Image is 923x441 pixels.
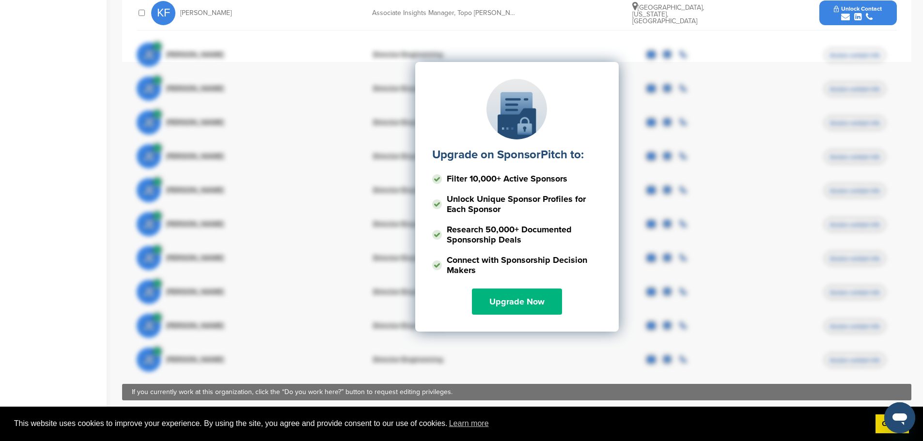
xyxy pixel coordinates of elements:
[876,414,909,434] a: dismiss cookie message
[137,348,161,372] span: JE
[432,148,584,162] label: Upgrade on SponsorPitch to:
[132,389,902,395] div: If you currently work at this organization, click the “Do you work here?” button to request editi...
[824,353,886,367] span: Access contact info
[448,416,490,431] a: learn more about cookies
[166,288,224,296] span: [PERSON_NAME]
[373,322,518,330] div: Director Engineering
[137,314,161,338] span: JE
[137,309,897,343] a: JE [PERSON_NAME] Director Engineering Access contact info
[432,221,602,248] li: Research 50,000+ Documented Sponsorship Deals
[824,319,886,334] span: Access contact info
[372,10,517,16] div: Associate Insights Manager, Topo [PERSON_NAME] & Emerging brands
[432,170,602,187] li: Filter 10,000+ Active Sponsors
[137,343,897,377] a: JE [PERSON_NAME] Director Engineering Access contact info
[373,356,518,364] div: Director Engineering
[166,356,224,364] span: [PERSON_NAME]
[472,289,562,315] a: Upgrade Now
[432,252,602,279] li: Connect with Sponsorship Decision Makers
[884,402,915,433] iframe: Button to launch messaging window
[834,5,882,12] span: Unlock Contact
[137,280,161,304] span: JE
[137,275,897,309] a: JE [PERSON_NAME] Director Engineering Access contact info
[166,322,224,330] span: [PERSON_NAME]
[373,288,518,296] div: Director Engineering
[824,285,886,300] span: Access contact info
[632,3,704,25] span: [GEOGRAPHIC_DATA], [US_STATE], [GEOGRAPHIC_DATA]
[14,416,868,431] span: This website uses cookies to improve your experience. By using the site, you agree and provide co...
[432,191,602,218] li: Unlock Unique Sponsor Profiles for Each Sponsor
[180,10,232,16] span: [PERSON_NAME]
[151,1,175,25] span: KF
